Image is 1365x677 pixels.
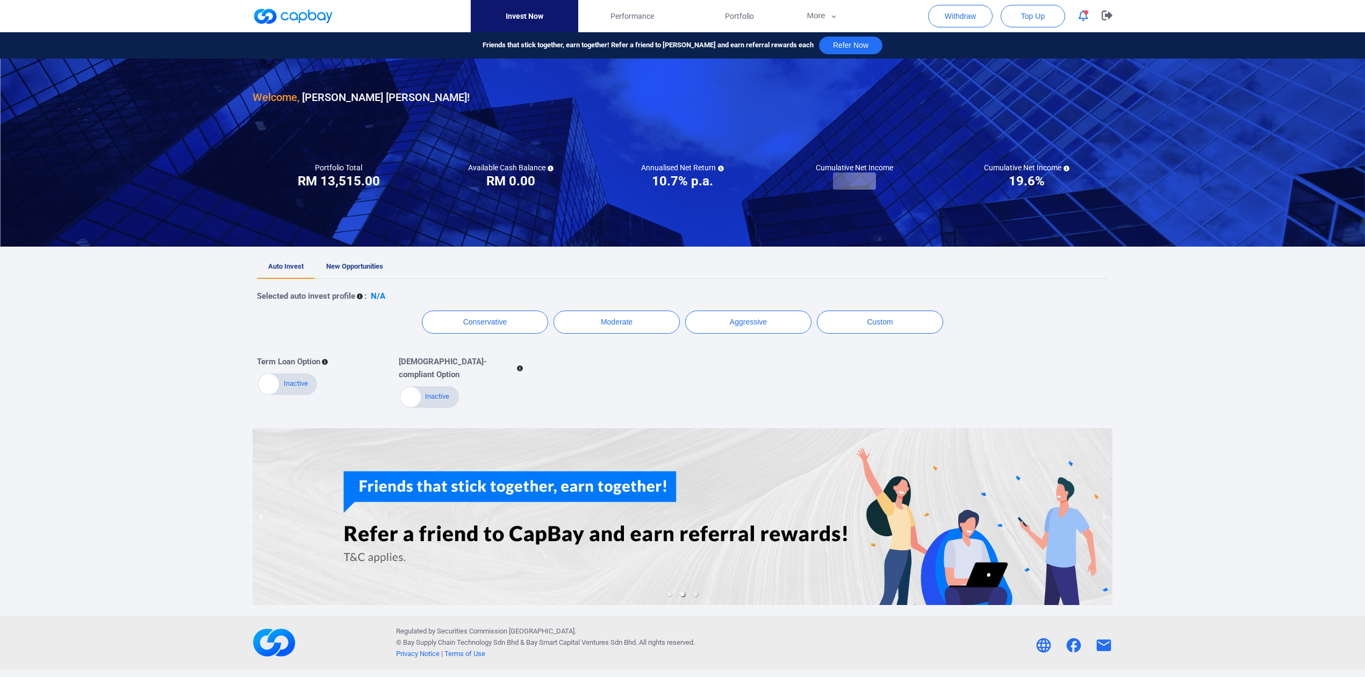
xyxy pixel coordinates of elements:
[268,262,304,270] span: Auto Invest
[928,5,993,27] button: Withdraw
[444,650,485,658] a: Terms of Use
[326,262,383,270] span: New Opportunities
[483,40,814,51] span: Friends that stick together, earn together! Refer a friend to [PERSON_NAME] and earn referral rew...
[315,163,362,172] h5: Portfolio Total
[1097,428,1112,606] button: next slide / item
[486,172,535,190] h3: RM 0.00
[371,290,385,303] p: N/A
[257,290,355,303] p: Selected auto invest profile
[257,355,320,368] p: Term Loan Option
[816,163,893,172] h5: Cumulative Net Income
[526,638,636,646] span: Bay Smart Capital Ventures Sdn Bhd
[652,172,713,190] h3: 10.7% p.a.
[725,10,754,22] span: Portfolio
[554,311,680,334] button: Moderate
[819,37,882,54] button: Refer Now
[1009,172,1045,190] h3: 19.6%
[253,428,268,606] button: previous slide / item
[422,311,548,334] button: Conservative
[984,163,1069,172] h5: Cumulative Net Income
[364,290,367,303] p: :
[298,172,380,190] h3: RM 13,515.00
[641,163,724,172] h5: Annualised Net Return
[253,91,299,104] span: Welcome,
[253,89,470,106] h3: [PERSON_NAME] [PERSON_NAME] !
[253,621,296,664] img: footerLogo
[693,592,698,596] li: slide item 3
[399,355,515,381] p: [DEMOGRAPHIC_DATA]-compliant Option
[468,163,554,172] h5: Available Cash Balance
[1001,5,1065,27] button: Top Up
[680,592,685,596] li: slide item 2
[667,592,672,596] li: slide item 1
[817,311,943,334] button: Custom
[1021,11,1045,21] span: Top Up
[396,650,440,658] a: Privacy Notice
[610,10,654,22] span: Performance
[685,311,811,334] button: Aggressive
[396,626,695,659] p: Regulated by Securities Commission [GEOGRAPHIC_DATA]. © Bay Supply Chain Technology Sdn Bhd & . A...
